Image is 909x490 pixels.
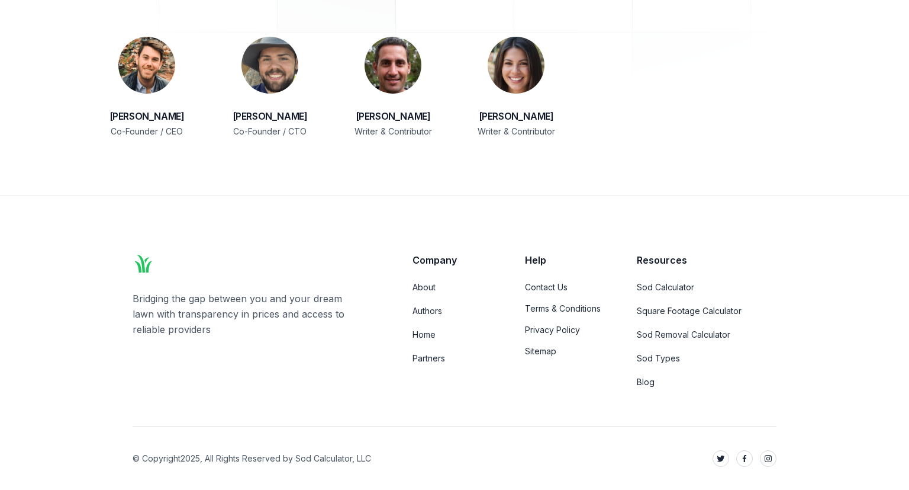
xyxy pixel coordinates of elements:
[218,124,322,139] p: Co-Founder / CTO
[133,453,371,465] p: © Copyright 2025 , All Rights Reserved by Sod Calculator, LLC
[412,281,496,293] a: About
[412,353,496,364] a: Partners
[637,329,776,341] a: Sod Removal Calculator
[464,124,568,139] p: Writer & Contributor
[412,305,496,317] a: Authors
[525,253,608,267] p: Help
[464,108,568,124] h3: [PERSON_NAME]
[637,353,776,364] a: Sod Types
[637,281,776,293] a: Sod Calculator
[637,305,776,317] a: Square Footage Calculator
[109,108,185,124] a: [PERSON_NAME]
[525,324,608,336] a: Privacy Policy
[412,253,496,267] p: Company
[637,253,776,267] p: Resources
[525,303,608,315] a: Terms & Conditions
[341,108,445,124] h3: [PERSON_NAME]
[95,124,199,139] p: Co-Founder / CEO
[525,345,608,357] a: Sitemap
[637,376,776,388] a: Blog
[525,281,608,293] a: Contact Us
[341,124,445,139] p: Writer & Contributor
[412,329,496,341] a: Home
[233,108,308,124] a: [PERSON_NAME]
[133,291,365,337] p: Bridging the gap between you and your dream lawn with transparency in prices and access to reliab...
